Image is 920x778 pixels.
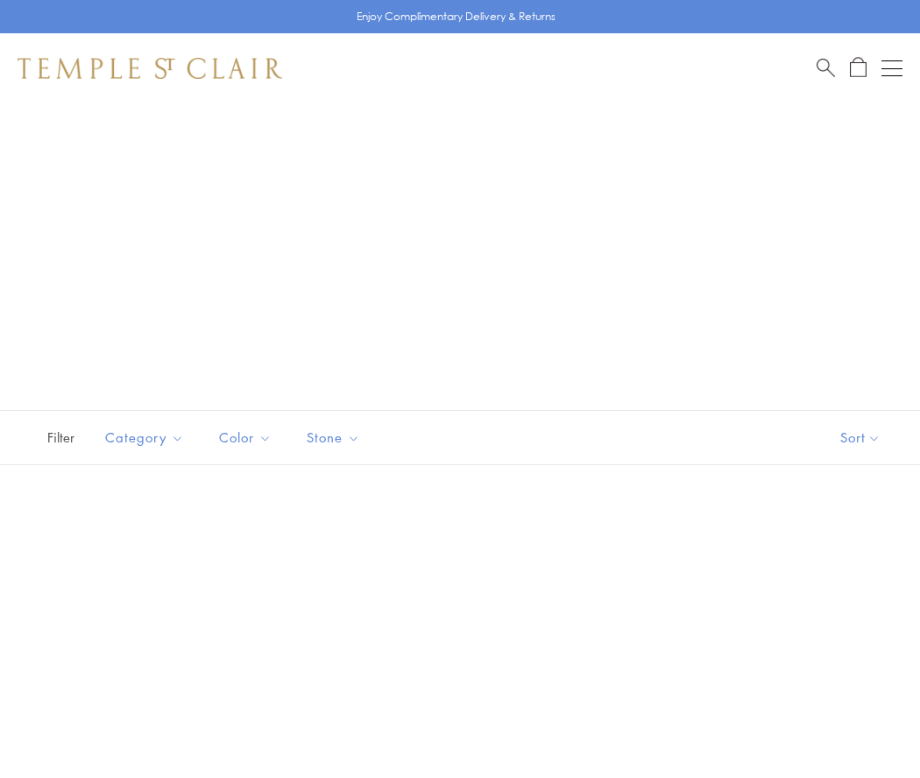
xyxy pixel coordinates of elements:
[881,58,902,79] button: Open navigation
[294,418,373,457] button: Stone
[18,58,282,79] img: Temple St. Clair
[298,427,373,449] span: Stone
[92,418,197,457] button: Category
[206,418,285,457] button: Color
[96,427,197,449] span: Category
[817,57,835,79] a: Search
[801,411,920,464] button: Show sort by
[357,8,556,25] p: Enjoy Complimentary Delivery & Returns
[850,57,867,79] a: Open Shopping Bag
[210,427,285,449] span: Color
